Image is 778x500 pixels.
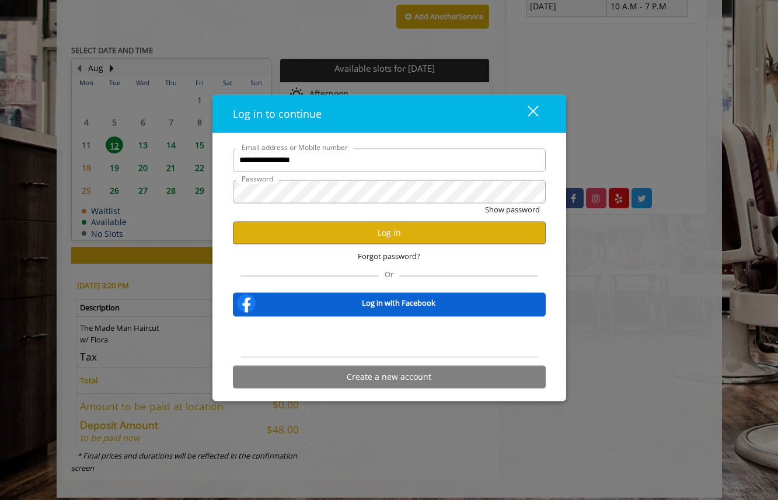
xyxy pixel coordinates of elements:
b: Log in with Facebook [362,297,435,309]
div: Sign in with Google. Opens in new tab [336,324,442,349]
iframe: Sign in with Google Button [330,324,448,349]
div: close dialog [514,105,538,123]
button: Log in [233,221,546,244]
label: Email address or Mobile number [236,141,354,152]
button: close dialog [506,102,546,125]
span: Forgot password? [358,250,420,262]
input: Password [233,180,546,203]
img: facebook-logo [235,291,258,314]
label: Password [236,173,279,184]
span: Log in to continue [233,106,322,120]
span: Or [379,268,399,279]
button: Create a new account [233,365,546,388]
button: Show password [485,203,540,215]
input: Email address or Mobile number [233,148,546,172]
